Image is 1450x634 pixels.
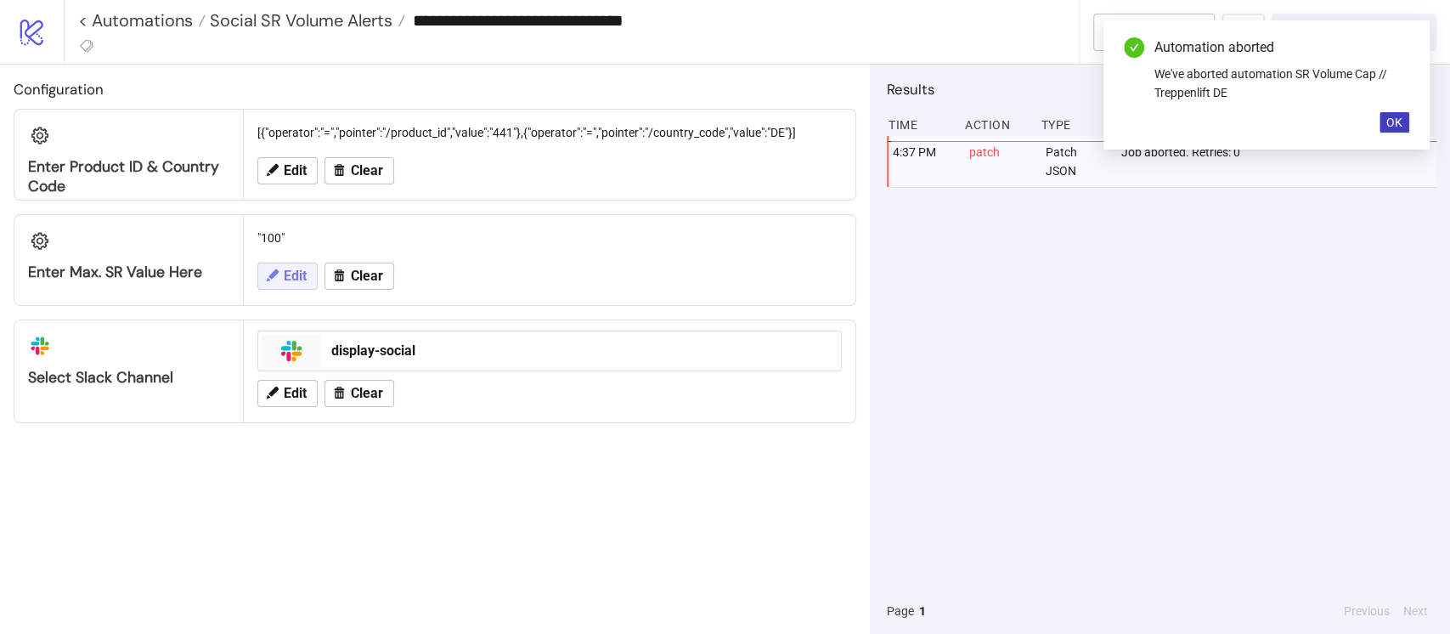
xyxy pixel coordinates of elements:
span: Social SR Volume Alerts [206,9,392,31]
div: display-social [331,342,831,360]
span: Edit [284,386,307,401]
button: 1 [914,602,931,620]
div: [{"operator":"=","pointer":"/product_id","value":"441"},{"operator":"=","pointer":"/country_code"... [251,116,849,149]
h2: Configuration [14,78,856,100]
button: Edit [257,157,318,184]
span: check-circle [1124,37,1144,58]
div: Time [887,109,951,141]
div: Automation aborted [1154,37,1409,58]
button: Edit [257,380,318,407]
button: Clear [324,380,394,407]
div: Select Slack Channel [28,368,229,388]
button: To Builder [1093,14,1216,51]
h2: Results [887,78,1436,100]
span: Clear [351,163,383,178]
div: Enter Max. SR Value Here [28,263,229,282]
button: Clear [324,157,394,184]
span: OK [1386,116,1402,129]
div: Type [1039,109,1103,141]
span: Page [887,602,914,620]
div: 4:37 PM [891,136,956,187]
div: Enter Product ID & Country Code [28,157,229,196]
span: Clear [351,386,383,401]
button: Next [1398,602,1433,620]
button: Previous [1339,602,1395,620]
div: Action [963,109,1028,141]
span: Clear [351,269,383,284]
a: Social SR Volume Alerts [206,12,405,29]
button: Run Automation [1272,14,1436,51]
div: "100" [251,222,849,254]
div: Patch JSON [1043,136,1108,187]
button: ... [1221,14,1265,51]
div: patch [968,136,1032,187]
span: Edit [284,269,307,284]
a: < Automations [78,12,206,29]
div: We've aborted automation SR Volume Cap // Treppenlift DE [1154,65,1409,102]
button: OK [1379,112,1409,133]
span: Edit [284,163,307,178]
button: Edit [257,263,318,290]
button: Clear [324,263,394,290]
